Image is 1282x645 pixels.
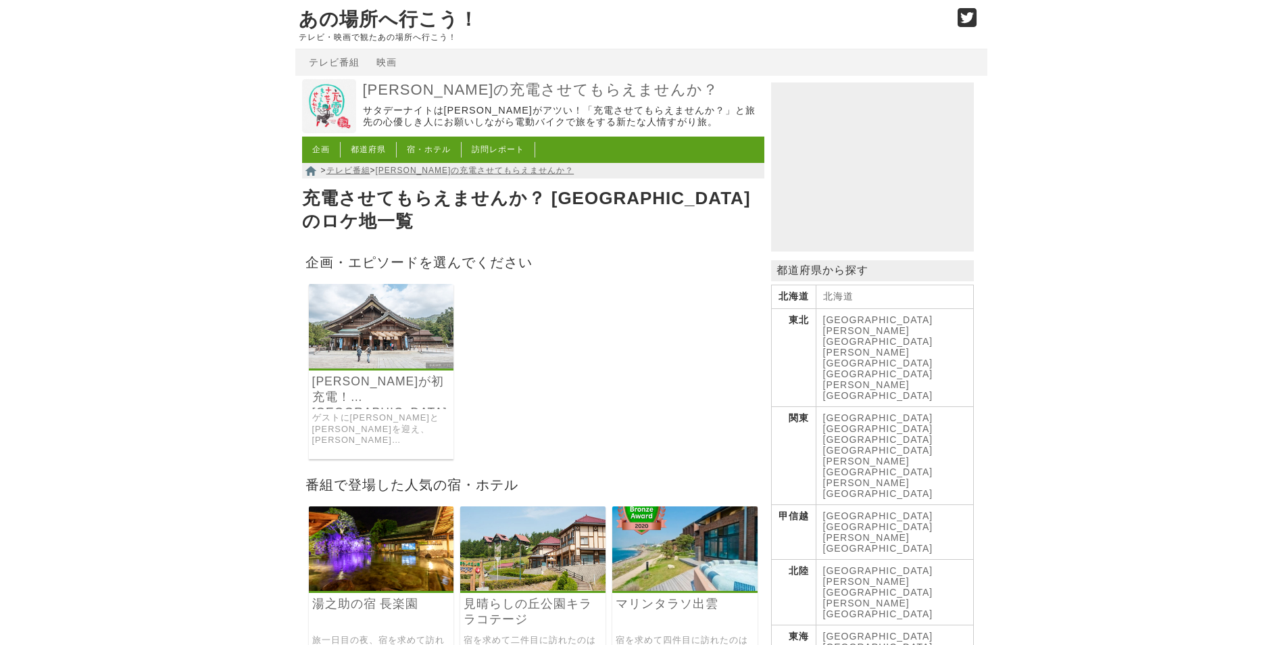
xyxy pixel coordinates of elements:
[302,163,764,178] nav: > >
[616,596,754,612] a: マリンタラソ出雲
[302,79,356,133] img: 出川哲朗の充電させてもらえませんか？
[309,284,454,368] img: 出川哲朗の充電させてもらえませんか？ 行くぞ！山陰最強パワスポ街道120キロ！出雲大社通って世界遺産の石見銀山へ！ですが初登場！藤原紀香がミラクル連発でヤバいよヤバいよＳＰ
[302,250,764,274] h2: 企画・エピソードを選んでください
[460,581,606,593] a: 見晴らしの丘公園キララコテージ
[771,82,974,252] iframe: Advertisement
[612,506,758,591] img: マリンタラソ出雲
[823,379,933,401] a: [PERSON_NAME][GEOGRAPHIC_DATA]
[299,9,478,30] a: あの場所へ行こう！
[823,347,933,368] a: [PERSON_NAME][GEOGRAPHIC_DATA]
[302,184,764,237] h1: 充電させてもらえませんか？ [GEOGRAPHIC_DATA]のロケ地一覧
[823,412,933,423] a: [GEOGRAPHIC_DATA]
[376,166,574,175] a: [PERSON_NAME]の充電させてもらえませんか？
[460,506,606,591] img: 見晴らしの丘公園キララコテージ
[823,368,933,379] a: [GEOGRAPHIC_DATA]
[823,445,933,456] a: [GEOGRAPHIC_DATA]
[464,596,602,627] a: 見晴らしの丘公園キララコテージ
[823,434,933,445] a: [GEOGRAPHIC_DATA]
[309,359,454,371] a: 出川哲朗の充電させてもらえませんか？ 行くぞ！山陰最強パワスポ街道120キロ！出雲大社通って世界遺産の石見銀山へ！ですが初登場！藤原紀香がミラクル連発でヤバいよヤバいよＳＰ
[299,32,943,42] p: テレビ・映画で観たあの場所へ行こう！
[771,285,816,309] th: 北海道
[363,105,761,128] p: サタデーナイトは[PERSON_NAME]がアツい！「充電させてもらえませんか？」と旅先の心優しき人にお願いしながら電動バイクで旅をする新たな人情すがり旅。
[823,291,854,302] a: 北海道
[407,145,451,154] a: 宿・ホテル
[823,456,933,477] a: [PERSON_NAME][GEOGRAPHIC_DATA]
[326,166,370,175] a: テレビ番組
[771,560,816,625] th: 北陸
[823,532,933,554] a: [PERSON_NAME][GEOGRAPHIC_DATA]
[302,124,356,135] a: 出川哲朗の充電させてもらえませんか？
[823,477,910,488] a: [PERSON_NAME]
[823,325,933,347] a: [PERSON_NAME][GEOGRAPHIC_DATA]
[823,488,933,499] a: [GEOGRAPHIC_DATA]
[363,80,761,100] a: [PERSON_NAME]の充電させてもらえませんか？
[823,423,933,434] a: [GEOGRAPHIC_DATA]
[312,412,451,446] a: ゲストに[PERSON_NAME]と[PERSON_NAME]を迎え、[PERSON_NAME][GEOGRAPHIC_DATA]を出発し、出雲大社を通って、石見銀山を目指した島根の旅。
[302,473,764,496] h2: 番組で登場した人気の宿・ホテル
[309,506,454,591] img: 湯之助の宿 長楽園
[771,505,816,560] th: 甲信越
[823,510,933,521] a: [GEOGRAPHIC_DATA]
[312,145,330,154] a: 企画
[309,581,454,593] a: 湯之助の宿 長楽園
[612,581,758,593] a: マリンタラソ出雲
[823,521,933,532] a: [GEOGRAPHIC_DATA]
[312,374,451,405] a: [PERSON_NAME]が初充電！[GEOGRAPHIC_DATA]
[823,631,933,642] a: [GEOGRAPHIC_DATA]
[312,596,451,612] a: 湯之助の宿 長楽園
[958,16,977,28] a: Twitter (@go_thesights)
[472,145,524,154] a: 訪問レポート
[771,407,816,505] th: 関東
[309,57,360,68] a: テレビ番組
[823,576,933,598] a: [PERSON_NAME][GEOGRAPHIC_DATA]
[351,145,386,154] a: 都道府県
[771,260,974,281] p: 都道府県から探す
[771,309,816,407] th: 東北
[823,314,933,325] a: [GEOGRAPHIC_DATA]
[376,57,397,68] a: 映画
[823,598,933,619] a: [PERSON_NAME][GEOGRAPHIC_DATA]
[823,565,933,576] a: [GEOGRAPHIC_DATA]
